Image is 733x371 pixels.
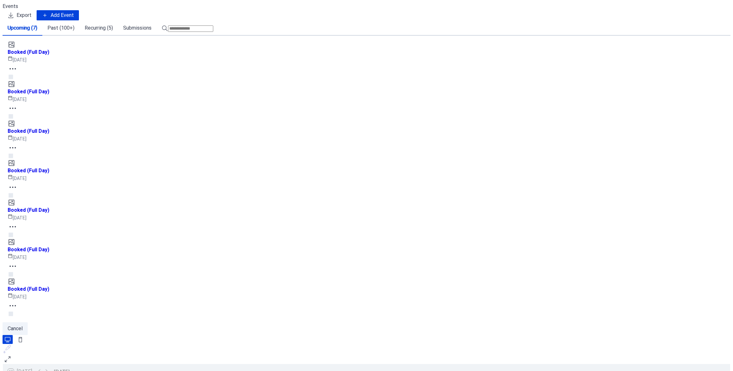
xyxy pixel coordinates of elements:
span: [DATE] [8,293,26,301]
span: [DATE] [8,214,26,222]
span: [DATE] [8,253,26,261]
a: Booked (Full Day) [8,286,49,292]
button: Submissions [118,20,157,36]
a: Booked (Full Day) [8,168,49,173]
button: Recurring (5) [80,20,118,36]
a: Booked (Full Day) [8,49,49,55]
span: Booked (Full Day) [8,88,49,96]
span: Booked (Full Day) [8,206,49,214]
a: Export [3,10,37,20]
button: Past (100+) [42,20,80,36]
a: Booked (Full Day) [8,128,49,134]
button: Upcoming (7) [3,20,42,36]
span: [DATE] [8,175,26,182]
button: Cancel [3,322,28,335]
span: Booked (Full Day) [8,246,49,253]
a: Booked (Full Day) [8,89,49,94]
span: Events [3,3,18,9]
a: Booked (Full Day) [8,247,49,252]
span: Booked (Full Day) [8,285,49,293]
span: [DATE] [8,135,26,143]
a: Add Event [37,14,79,19]
button: Add Event [37,10,79,20]
span: Booked (Full Day) [8,167,49,175]
a: Booked (Full Day) [8,207,49,213]
span: [DATE] [8,96,26,103]
span: [DATE] [8,56,26,64]
span: Booked (Full Day) [8,127,49,135]
span: Booked (Full Day) [8,48,49,56]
